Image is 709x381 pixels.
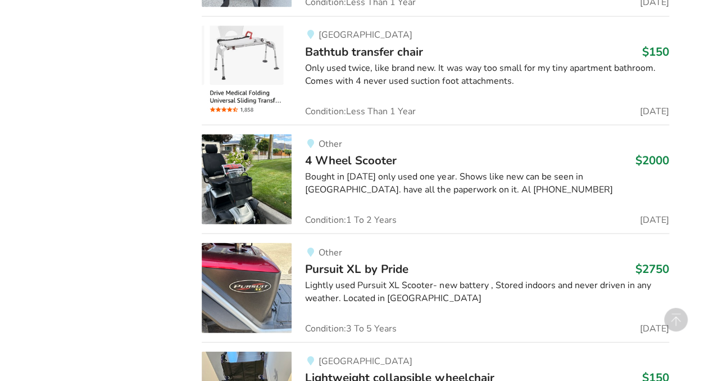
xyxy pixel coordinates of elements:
h3: $2000 [635,153,669,167]
span: [DATE] [640,215,669,224]
img: transfer aids-bathtub transfer chair [202,25,292,115]
div: Only used twice, like brand new. It was way too small for my tiny apartment bathroom. Comes with ... [305,61,669,87]
span: [GEOGRAPHIC_DATA] [319,29,412,41]
a: mobility-4 wheel scooter Other4 Wheel Scooter$2000Bought in [DATE] only used one year. Shows like... [202,124,669,233]
img: mobility-pursuit xl by pride [202,243,292,333]
div: Lightly used Pursuit XL Scooter- new battery , Stored indoors and never driven in any weather. Lo... [305,279,669,304]
span: [DATE] [640,324,669,333]
span: [GEOGRAPHIC_DATA] [319,355,412,367]
img: mobility-4 wheel scooter [202,134,292,224]
h3: $2750 [635,261,669,276]
a: mobility-pursuit xl by prideOtherPursuit XL by Pride$2750Lightly used Pursuit XL Scooter- new bat... [202,233,669,342]
span: Other [319,246,342,258]
span: Condition: 1 To 2 Years [305,215,397,224]
span: [DATE] [640,106,669,115]
span: Condition: 3 To 5 Years [305,324,397,333]
span: Other [319,137,342,150]
span: Condition: Less Than 1 Year [305,106,416,115]
h3: $150 [642,44,669,59]
div: Bought in [DATE] only used one year. Shows like new can be seen in [GEOGRAPHIC_DATA]. have all th... [305,170,669,196]
span: Pursuit XL by Pride [305,261,408,276]
span: Bathtub transfer chair [305,43,423,59]
a: transfer aids-bathtub transfer chair[GEOGRAPHIC_DATA]Bathtub transfer chair$150Only used twice, l... [202,16,669,124]
span: 4 Wheel Scooter [305,152,397,168]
